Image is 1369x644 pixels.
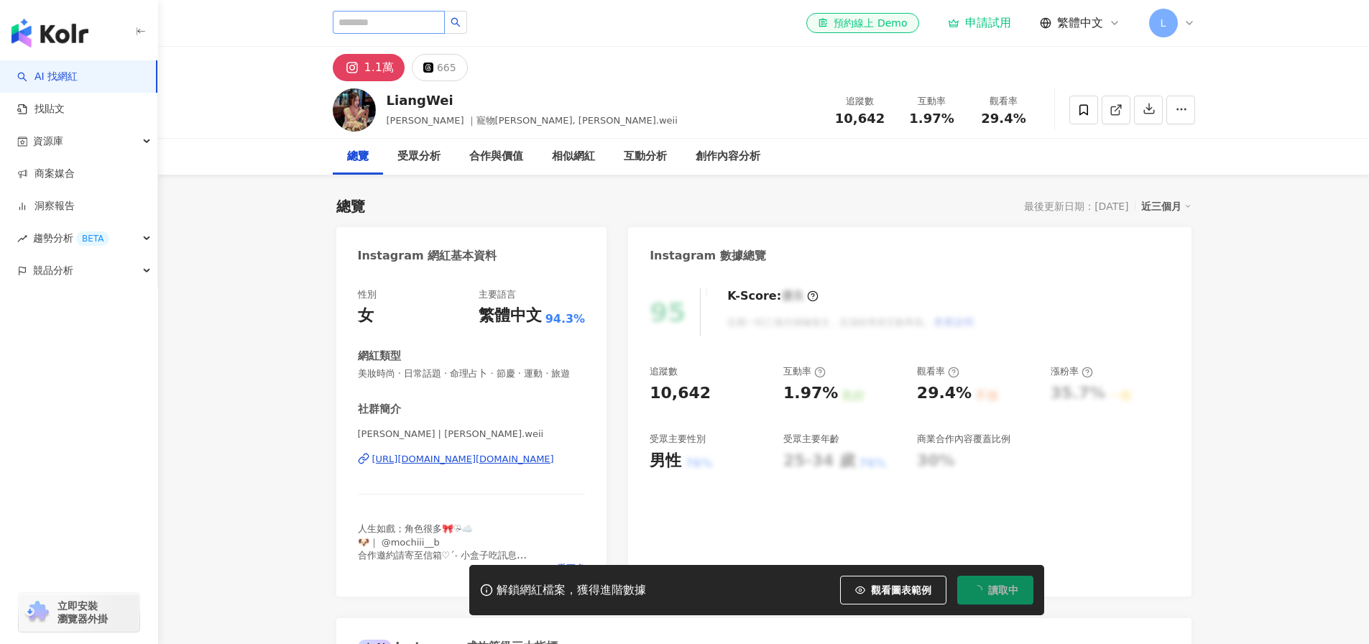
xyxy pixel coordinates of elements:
span: 讀取中 [988,584,1018,596]
span: 1.97% [909,111,954,126]
span: [PERSON_NAME] | [PERSON_NAME].weii [358,428,586,441]
span: 繁體中文 [1057,15,1103,31]
div: 10,642 [650,382,711,405]
div: 女 [358,305,374,327]
div: 1.97% [783,382,838,405]
div: 社群簡介 [358,402,401,417]
span: 資源庫 [33,125,63,157]
div: 觀看率 [917,365,959,378]
div: Instagram 數據總覽 [650,248,766,264]
div: [URL][DOMAIN_NAME][DOMAIN_NAME] [372,453,554,466]
div: BETA [76,231,109,246]
div: 665 [437,57,456,78]
button: 1.1萬 [333,54,405,81]
div: 追蹤數 [650,365,678,378]
span: 立即安裝 瀏覽器外掛 [57,599,108,625]
a: 申請試用 [948,16,1011,30]
span: 觀看圖表範例 [871,584,931,596]
a: 找貼文 [17,102,65,116]
div: 互動率 [905,94,959,109]
button: 665 [412,54,468,81]
span: 29.4% [981,111,1025,126]
span: 看更多 [557,562,585,575]
img: logo [11,19,88,47]
div: 網紅類型 [358,349,401,364]
div: Instagram 網紅基本資料 [358,248,497,264]
div: 互動率 [783,365,826,378]
div: 受眾分析 [397,148,441,165]
div: 29.4% [917,382,972,405]
a: [URL][DOMAIN_NAME][DOMAIN_NAME] [358,453,586,466]
div: 追蹤數 [833,94,888,109]
div: K-Score : [727,288,819,304]
div: 創作內容分析 [696,148,760,165]
div: 近三個月 [1141,197,1191,216]
div: 繁體中文 [479,305,542,327]
div: 總覽 [347,148,369,165]
button: 讀取中 [957,576,1033,604]
button: 觀看圖表範例 [840,576,946,604]
div: 觀看率 [977,94,1031,109]
div: 漲粉率 [1051,365,1093,378]
span: 競品分析 [33,254,73,287]
div: 性別 [358,288,377,301]
div: 預約線上 Demo [818,16,907,30]
a: 洞察報告 [17,199,75,213]
div: 主要語言 [479,288,516,301]
div: 最後更新日期：[DATE] [1024,201,1128,212]
div: 合作與價值 [469,148,523,165]
div: 解鎖網紅檔案，獲得進階數據 [497,583,646,598]
span: search [451,17,461,27]
div: 總覽 [336,196,365,216]
a: 商案媒合 [17,167,75,181]
span: [PERSON_NAME] ｜寵物[PERSON_NAME], [PERSON_NAME].weii [387,115,678,126]
span: 94.3% [545,311,586,327]
a: searchAI 找網紅 [17,70,78,84]
span: 10,642 [835,111,885,126]
a: 預約線上 Demo [806,13,918,33]
span: 美妝時尚 · 日常話題 · 命理占卜 · 節慶 · 運動 · 旅遊 [358,367,586,380]
div: 互動分析 [624,148,667,165]
span: 趨勢分析 [33,222,109,254]
a: chrome extension立即安裝 瀏覽器外掛 [19,593,139,632]
div: 1.1萬 [364,57,394,78]
div: 商業合作內容覆蓋比例 [917,433,1010,446]
div: 受眾主要年齡 [783,433,839,446]
img: KOL Avatar [333,88,376,132]
img: chrome extension [23,601,51,624]
div: 相似網紅 [552,148,595,165]
div: 男性 [650,450,681,472]
div: LiangWei [387,91,678,109]
span: loading [971,584,984,597]
span: 人生如戲；角色很多🎀♡̴☁️ 🐶｜ @mochiii__b 合作邀約請寄至信箱♡ˊ˗ 小盒子吃訊息 📩｜[EMAIL_ADDRESS][DOMAIN_NAME] [358,523,542,574]
span: L [1161,15,1166,31]
span: rise [17,234,27,244]
div: 受眾主要性別 [650,433,706,446]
